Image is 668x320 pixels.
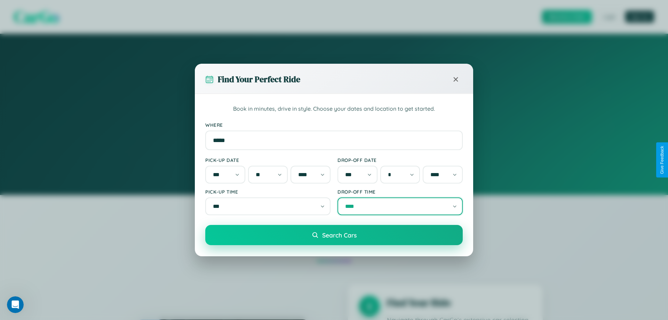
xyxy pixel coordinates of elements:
label: Drop-off Time [337,189,463,195]
p: Book in minutes, drive in style. Choose your dates and location to get started. [205,104,463,114]
label: Pick-up Time [205,189,331,195]
h3: Find Your Perfect Ride [218,73,300,85]
label: Pick-up Date [205,157,331,163]
label: Drop-off Date [337,157,463,163]
label: Where [205,122,463,128]
span: Search Cars [322,231,357,239]
button: Search Cars [205,225,463,245]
